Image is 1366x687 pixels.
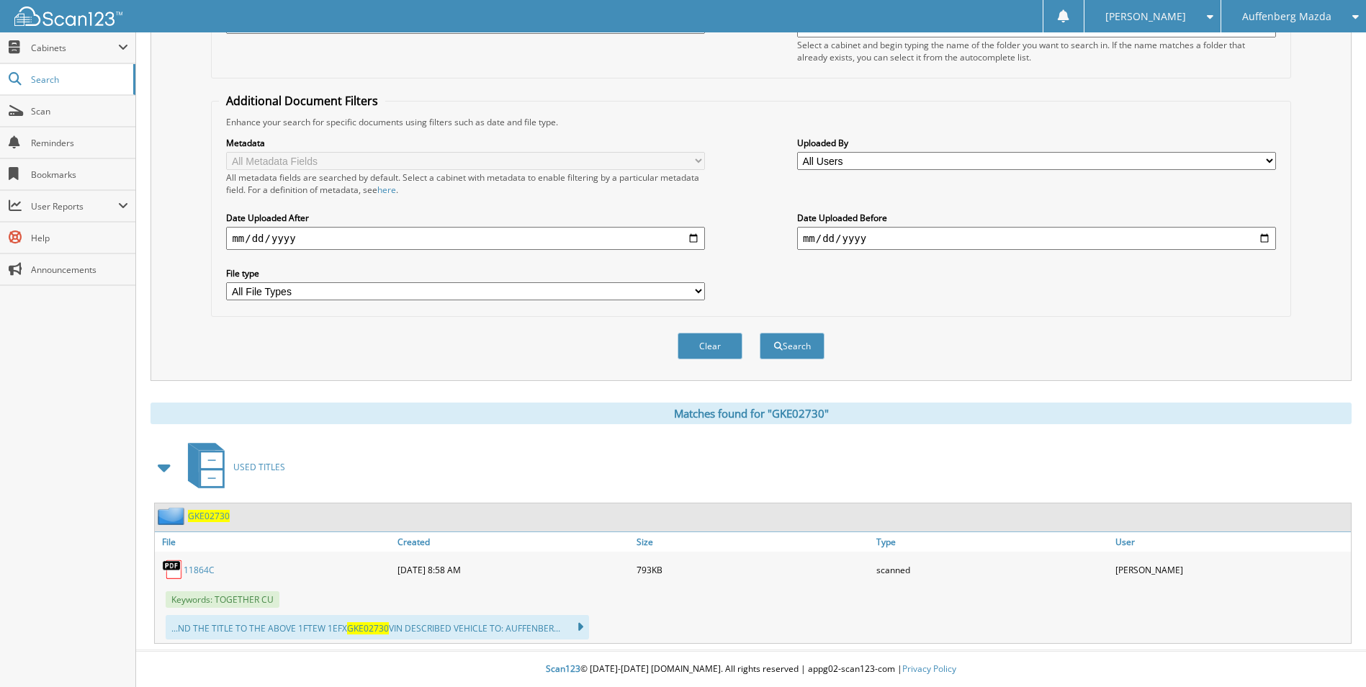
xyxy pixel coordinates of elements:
div: [PERSON_NAME] [1112,555,1351,584]
span: Scan [31,105,128,117]
label: Metadata [226,137,705,149]
label: Uploaded By [797,137,1276,149]
span: USED TITLES [233,461,285,473]
button: Clear [678,333,742,359]
span: Reminders [31,137,128,149]
a: File [155,532,394,552]
label: File type [226,267,705,279]
a: Privacy Policy [902,663,956,675]
div: scanned [873,555,1112,584]
span: Bookmarks [31,169,128,181]
div: ...ND THE TITLE TO THE ABOVE 1FTEW 1EFX VIN DESCRIBED VEHICLE TO: AUFFENBER... [166,615,589,639]
a: USED TITLES [179,439,285,495]
div: Matches found for "GKE02730" [150,403,1352,424]
img: scan123-logo-white.svg [14,6,122,26]
a: Size [633,532,872,552]
a: 11864C [184,564,215,576]
input: end [797,227,1276,250]
div: 793KB [633,555,872,584]
span: Scan123 [546,663,580,675]
span: Cabinets [31,42,118,54]
span: User Reports [31,200,118,212]
span: Search [31,73,126,86]
label: Date Uploaded After [226,212,705,224]
input: start [226,227,705,250]
a: here [377,184,396,196]
div: © [DATE]-[DATE] [DOMAIN_NAME]. All rights reserved | appg02-scan123-com | [136,652,1366,687]
img: folder2.png [158,507,188,525]
a: GKE02730 [188,510,230,522]
iframe: Chat Widget [1294,618,1366,687]
span: Announcements [31,264,128,276]
span: [PERSON_NAME] [1105,12,1186,21]
span: Auffenberg Mazda [1242,12,1331,21]
span: Help [31,232,128,244]
img: PDF.png [162,559,184,580]
div: Enhance your search for specific documents using filters such as date and file type. [219,116,1282,128]
span: Keywords: TOGETHER CU [166,591,279,608]
a: User [1112,532,1351,552]
div: Select a cabinet and begin typing the name of the folder you want to search in. If the name match... [797,39,1276,63]
div: All metadata fields are searched by default. Select a cabinet with metadata to enable filtering b... [226,171,705,196]
label: Date Uploaded Before [797,212,1276,224]
a: Created [394,532,633,552]
button: Search [760,333,824,359]
legend: Additional Document Filters [219,93,385,109]
div: [DATE] 8:58 AM [394,555,633,584]
span: GKE02730 [347,622,389,634]
a: Type [873,532,1112,552]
